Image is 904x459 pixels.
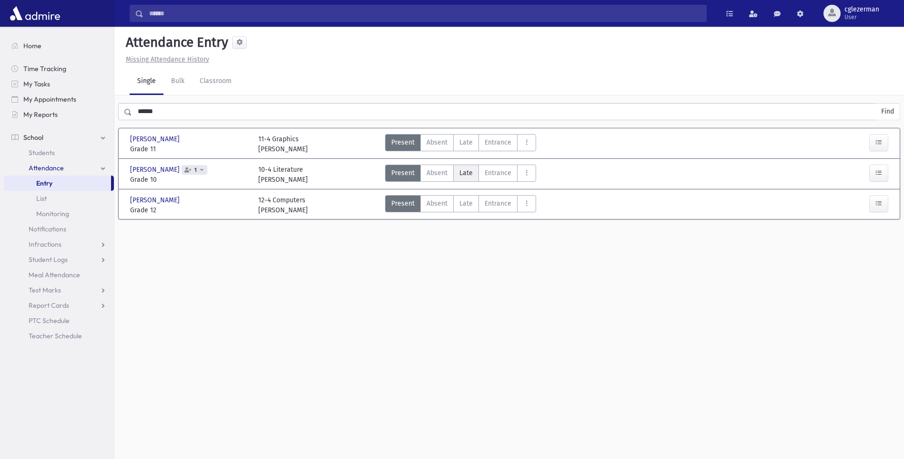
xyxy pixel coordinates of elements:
[385,195,536,215] div: AttTypes
[459,137,473,147] span: Late
[4,313,114,328] a: PTC Schedule
[29,301,69,310] span: Report Cards
[36,179,52,188] span: Entry
[459,168,473,178] span: Late
[130,144,249,154] span: Grade 11
[427,137,447,147] span: Absent
[4,221,114,237] a: Notifications
[29,332,82,340] span: Teacher Schedule
[4,145,114,160] a: Students
[4,252,114,267] a: Student Logs
[163,68,192,95] a: Bulk
[36,209,69,218] span: Monitoring
[130,68,163,95] a: Single
[4,61,114,76] a: Time Tracking
[4,92,114,107] a: My Appointments
[4,298,114,313] a: Report Cards
[29,240,61,249] span: Infractions
[4,76,114,92] a: My Tasks
[427,198,447,209] span: Absent
[23,110,58,119] span: My Reports
[29,316,70,325] span: PTC Schedule
[4,237,114,252] a: Infractions
[29,271,80,279] span: Meal Attendance
[385,134,536,154] div: AttTypes
[4,328,114,344] a: Teacher Schedule
[258,165,308,185] div: 10-4 Literature [PERSON_NAME]
[130,205,249,215] span: Grade 12
[485,137,511,147] span: Entrance
[23,95,76,104] span: My Appointments
[143,5,706,22] input: Search
[130,195,182,205] span: [PERSON_NAME]
[8,4,62,23] img: AdmirePro
[29,148,55,157] span: Students
[4,107,114,122] a: My Reports
[385,165,536,185] div: AttTypes
[29,255,68,264] span: Student Logs
[391,168,415,178] span: Present
[459,198,473,209] span: Late
[844,6,879,13] span: cglezerman
[122,34,228,51] h5: Attendance Entry
[130,134,182,144] span: [PERSON_NAME]
[4,191,114,206] a: List
[258,195,308,215] div: 12-4 Computers [PERSON_NAME]
[4,176,111,191] a: Entry
[130,175,249,185] span: Grade 10
[391,137,415,147] span: Present
[23,80,50,88] span: My Tasks
[29,286,61,294] span: Test Marks
[192,68,239,95] a: Classroom
[427,168,447,178] span: Absent
[4,282,114,298] a: Test Marks
[23,64,66,73] span: Time Tracking
[29,164,64,172] span: Attendance
[23,133,43,142] span: School
[4,130,114,145] a: School
[23,42,41,50] span: Home
[193,167,199,173] span: 1
[122,55,209,63] a: Missing Attendance History
[485,168,511,178] span: Entrance
[4,206,114,221] a: Monitoring
[844,13,879,21] span: User
[4,38,114,53] a: Home
[4,160,114,176] a: Attendance
[36,194,47,203] span: List
[875,104,900,120] button: Find
[258,134,308,154] div: 11-4 Graphics [PERSON_NAME]
[29,225,66,233] span: Notifications
[391,198,415,209] span: Present
[130,165,182,175] span: [PERSON_NAME]
[4,267,114,282] a: Meal Attendance
[126,55,209,63] u: Missing Attendance History
[485,198,511,209] span: Entrance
